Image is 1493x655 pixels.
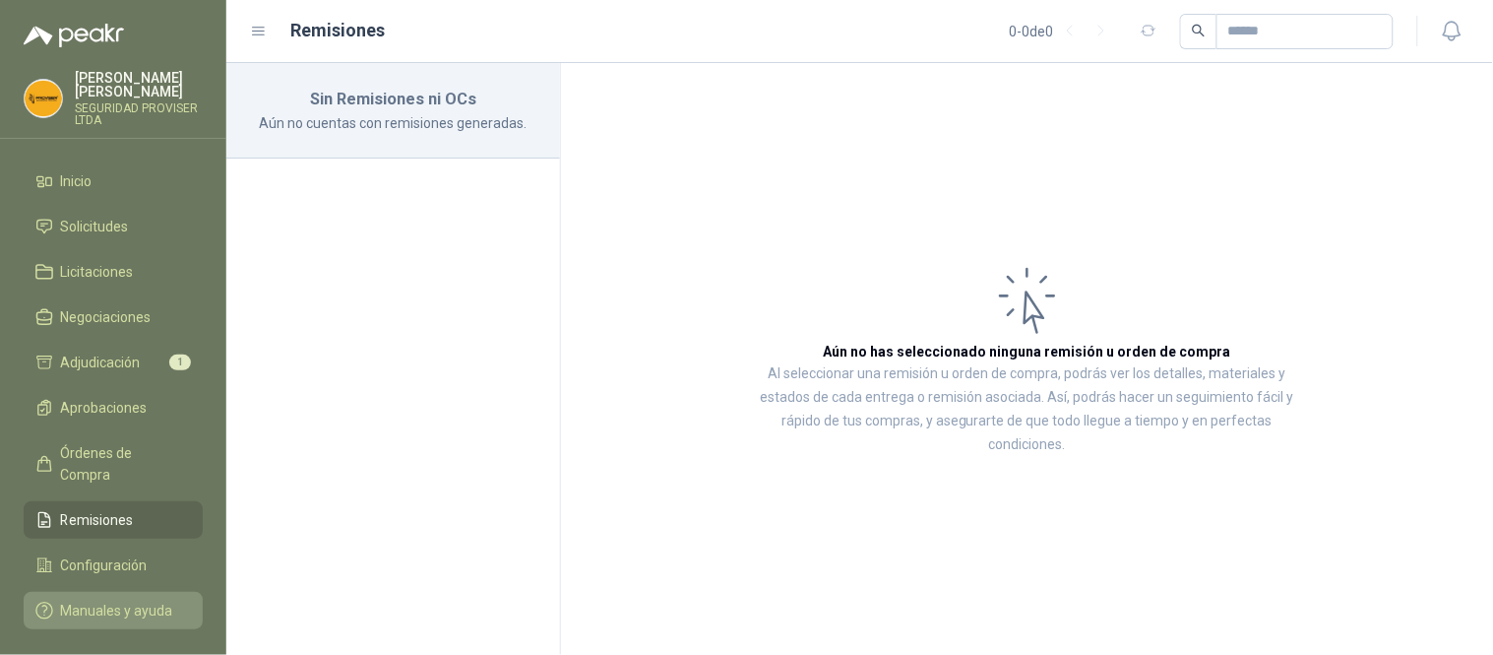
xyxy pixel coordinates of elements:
span: Configuración [61,555,148,576]
span: Licitaciones [61,261,134,283]
span: Negociaciones [61,306,152,328]
p: Aún no cuentas con remisiones generadas. [250,112,536,134]
a: Solicitudes [24,208,203,245]
span: search [1192,24,1206,37]
a: Negociaciones [24,298,203,336]
p: SEGURIDAD PROVISER LTDA [75,102,203,126]
a: Adjudicación1 [24,344,203,381]
a: Aprobaciones [24,389,203,426]
img: Logo peakr [24,24,124,47]
span: Aprobaciones [61,397,148,419]
p: [PERSON_NAME] [PERSON_NAME] [75,71,203,98]
h3: Sin Remisiones ni OCs [250,87,536,112]
h1: Remisiones [291,17,386,44]
span: Adjudicación [61,352,141,373]
a: Manuales y ayuda [24,592,203,629]
a: Remisiones [24,501,203,539]
span: 1 [169,355,191,370]
span: Remisiones [61,509,134,531]
span: Órdenes de Compra [61,442,184,486]
a: Licitaciones [24,253,203,291]
span: Inicio [61,170,93,192]
h3: Aún no has seleccionado ninguna remisión u orden de compra [824,341,1231,362]
div: 0 - 0 de 0 [1010,16,1117,47]
span: Manuales y ayuda [61,600,173,622]
span: Solicitudes [61,216,129,237]
img: Company Logo [25,80,62,117]
a: Inicio [24,163,203,200]
a: Órdenes de Compra [24,434,203,493]
a: Configuración [24,547,203,584]
p: Al seleccionar una remisión u orden de compra, podrás ver los detalles, materiales y estados de c... [758,362,1296,457]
